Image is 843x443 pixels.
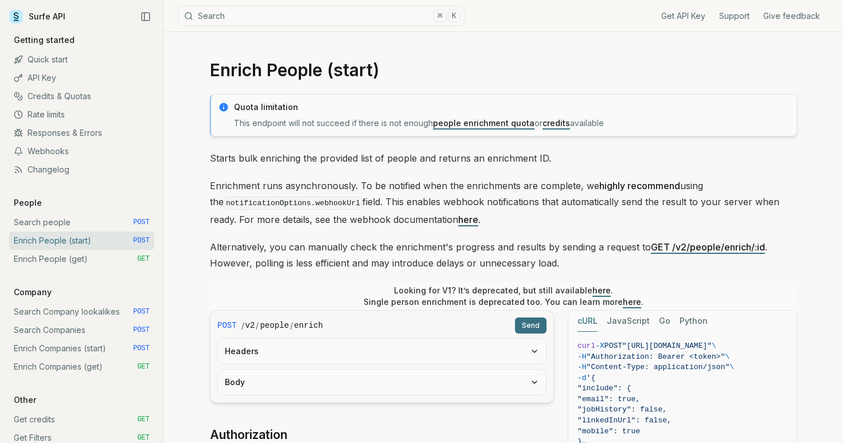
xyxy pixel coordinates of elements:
[133,218,150,227] span: POST
[133,307,150,316] span: POST
[245,320,255,331] code: v2
[260,320,288,331] code: people
[434,10,446,22] kbd: ⌘
[577,395,640,403] span: "email": true,
[448,10,460,22] kbd: K
[577,427,640,436] span: "mobile": true
[719,10,750,22] a: Support
[9,358,154,376] a: Enrich Companies (get) GET
[137,362,150,371] span: GET
[9,34,79,46] p: Getting started
[133,236,150,245] span: POST
[9,124,154,142] a: Responses & Errors
[133,344,150,353] span: POST
[294,320,323,331] code: enrich
[9,87,154,105] a: Credits & Quotas
[218,370,546,395] button: Body
[9,8,65,25] a: Surfe API
[9,105,154,124] a: Rate limits
[680,311,708,332] button: Python
[224,197,362,210] code: notificationOptions.webhookUrl
[712,342,716,350] span: \
[234,101,790,113] p: Quota limitation
[9,287,56,298] p: Company
[137,415,150,424] span: GET
[9,232,154,250] a: Enrich People (start) POST
[433,118,534,128] a: people enrichment quota
[577,352,587,361] span: -H
[364,285,643,308] p: Looking for V1? It’s deprecated, but still available . Single person enrichment is deprecated too...
[661,10,705,22] a: Get API Key
[217,320,237,331] span: POST
[458,214,478,225] a: here
[515,317,547,334] button: Send
[577,363,587,371] span: -H
[623,297,641,307] a: here
[543,118,570,128] a: credits
[587,352,725,361] span: "Authorization: Bearer <token>"
[241,320,244,331] span: /
[210,239,797,271] p: Alternatively, you can manually check the enrichment's progress and results by sending a request ...
[587,363,730,371] span: "Content-Type: application/json"
[9,160,154,179] a: Changelog
[137,433,150,442] span: GET
[234,117,790,129] p: This endpoint will not succeed if there is not enough or available
[133,326,150,335] span: POST
[577,311,598,332] button: cURL
[210,178,797,228] p: Enrichment runs asynchronously. To be notified when the enrichments are complete, we using the fi...
[137,254,150,264] span: GET
[9,339,154,358] a: Enrich Companies (start) POST
[607,311,650,332] button: JavaScript
[595,342,604,350] span: -X
[599,180,680,191] strong: highly recommend
[218,339,546,364] button: Headers
[210,427,287,443] a: Authorization
[763,10,820,22] a: Give feedback
[651,241,765,253] a: GET /v2/people/enrich/:id
[622,342,712,350] span: "[URL][DOMAIN_NAME]"
[577,374,587,382] span: -d
[659,311,670,332] button: Go
[9,50,154,69] a: Quick start
[9,213,154,232] a: Search people POST
[604,342,622,350] span: POST
[9,250,154,268] a: Enrich People (get) GET
[577,405,667,414] span: "jobHistory": false,
[9,142,154,160] a: Webhooks
[577,342,595,350] span: curl
[9,69,154,87] a: API Key
[256,320,259,331] span: /
[587,374,596,382] span: '{
[9,410,154,429] a: Get credits GET
[9,197,46,209] p: People
[9,394,41,406] p: Other
[592,285,611,295] a: here
[725,352,729,361] span: \
[210,60,797,80] h1: Enrich People (start)
[577,384,631,393] span: "include": {
[9,303,154,321] a: Search Company lookalikes POST
[577,416,672,425] span: "linkedInUrl": false,
[9,321,154,339] a: Search Companies POST
[290,320,293,331] span: /
[210,150,797,166] p: Starts bulk enriching the provided list of people and returns an enrichment ID.
[729,363,734,371] span: \
[137,8,154,25] button: Collapse Sidebar
[178,6,465,26] button: Search⌘K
